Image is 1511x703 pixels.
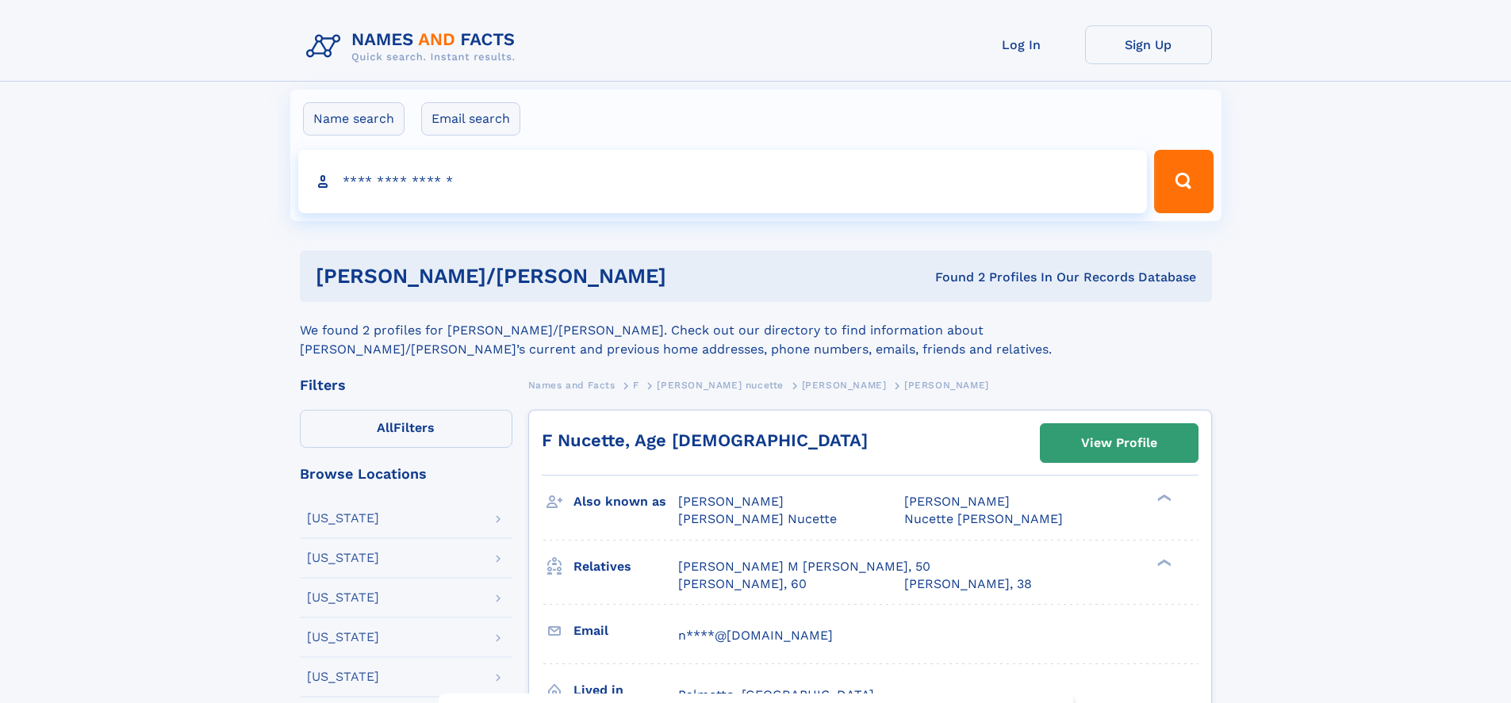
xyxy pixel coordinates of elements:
span: [PERSON_NAME] [904,380,989,391]
span: [PERSON_NAME] [802,380,887,391]
span: Palmetto, [GEOGRAPHIC_DATA] [678,687,874,702]
span: [PERSON_NAME] [678,494,784,509]
span: [PERSON_NAME] nucette [657,380,784,391]
div: [US_STATE] [307,512,379,525]
a: Sign Up [1085,25,1212,64]
a: F [633,375,639,395]
span: [PERSON_NAME] [904,494,1010,509]
h3: Email [573,617,678,644]
span: Nucette [PERSON_NAME] [904,511,1063,526]
span: [PERSON_NAME] Nucette [678,511,837,526]
div: ❯ [1153,557,1172,567]
a: View Profile [1041,424,1198,462]
div: [US_STATE] [307,591,379,604]
input: search input [298,150,1148,213]
a: [PERSON_NAME] nucette [657,375,784,395]
a: [PERSON_NAME], 38 [904,575,1032,593]
div: [US_STATE] [307,671,379,683]
a: F Nucette, Age [DEMOGRAPHIC_DATA] [542,430,868,450]
div: Filters [300,378,512,392]
div: View Profile [1081,425,1157,461]
a: [PERSON_NAME] [802,375,887,395]
a: [PERSON_NAME] M [PERSON_NAME], 50 [678,558,930,575]
div: [US_STATE] [307,552,379,564]
a: [PERSON_NAME], 60 [678,575,807,593]
div: ❯ [1153,493,1172,503]
h3: Relatives [573,553,678,580]
h1: [PERSON_NAME]/[PERSON_NAME] [316,266,801,286]
div: [US_STATE] [307,631,379,644]
div: We found 2 profiles for [PERSON_NAME]/[PERSON_NAME]. Check out our directory to find information ... [300,302,1212,359]
img: Logo Names and Facts [300,25,528,68]
h3: Also known as [573,488,678,515]
button: Search Button [1154,150,1213,213]
span: F [633,380,639,391]
label: Filters [300,410,512,448]
div: Browse Locations [300,467,512,481]
label: Name search [303,102,405,136]
div: Found 2 Profiles In Our Records Database [800,269,1196,286]
label: Email search [421,102,520,136]
a: Names and Facts [528,375,616,395]
span: All [377,420,393,435]
a: Log In [958,25,1085,64]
